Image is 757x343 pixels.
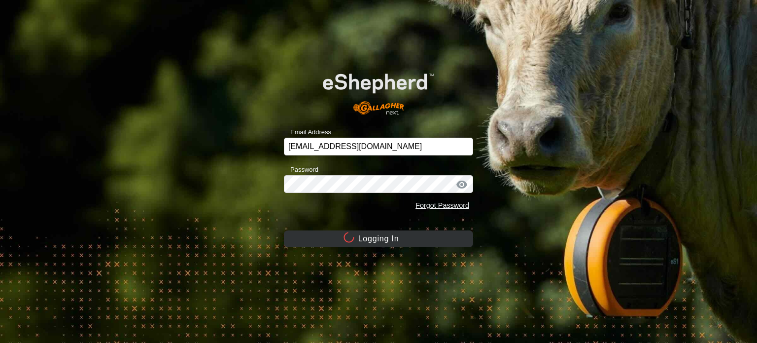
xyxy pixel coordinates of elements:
[415,201,469,209] a: Forgot Password
[284,165,318,175] label: Password
[284,138,473,155] input: Email Address
[303,58,454,122] img: E-shepherd Logo
[284,230,473,247] button: Logging In
[284,127,331,137] label: Email Address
